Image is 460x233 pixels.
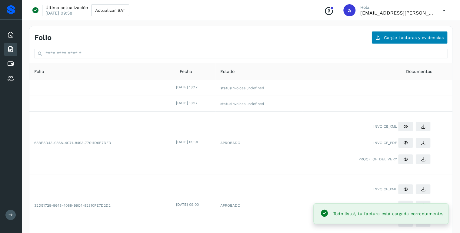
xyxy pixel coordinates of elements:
[4,57,17,71] div: Cuentas por pagar
[176,139,214,145] div: [DATE] 09:01
[406,68,432,75] span: Documentos
[176,84,214,90] div: [DATE] 13:17
[45,5,88,10] p: Última actualización
[95,8,125,12] span: Actualizar SAT
[220,68,235,75] span: Estado
[45,10,72,16] p: [DATE] 09:58
[373,140,397,146] span: INVOICE_PDF
[176,100,214,106] div: [DATE] 13:17
[34,33,52,42] h4: Folio
[91,4,129,16] button: Actualizar SAT
[372,31,448,44] button: Cargar facturas y evidencias
[215,80,302,96] td: statusInvoices.undefined
[358,156,397,162] span: PROOF_OF_DELIVERY
[360,5,433,10] p: Hola,
[180,68,192,75] span: Fecha
[34,68,44,75] span: Folio
[4,43,17,56] div: Facturas
[332,211,443,216] span: ¡Todo listo!, tu factura está cargada correctamente.
[373,124,397,129] span: INVOICE_XML
[4,72,17,85] div: Proveedores
[360,10,433,16] p: antonio.villagomez@emqro.com.mx
[384,35,444,40] span: Cargar facturas y evidencias
[373,186,397,192] span: INVOICE_XML
[176,202,214,207] div: [DATE] 09:00
[29,112,175,174] td: 68BE8D43-986A-4C71-8493-77011D6E7DFD
[215,96,302,112] td: statusInvoices.undefined
[215,112,302,174] td: APROBADO
[373,203,397,208] span: INVOICE_PDF
[4,28,17,41] div: Inicio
